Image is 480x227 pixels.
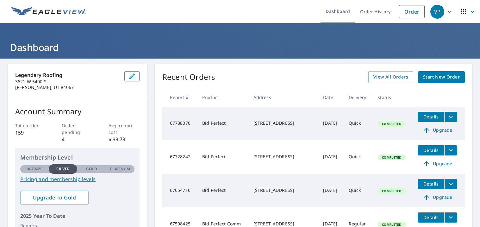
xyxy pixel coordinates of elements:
[423,73,460,81] span: Start New Order
[444,212,457,223] button: filesDropdownBtn-67598425
[344,174,372,207] td: Quick
[421,193,453,201] span: Upgrade
[378,122,405,126] span: Completed
[197,174,248,207] td: Bid Perfect
[418,192,457,202] a: Upgrade
[444,145,457,155] button: filesDropdownBtn-67728242
[62,122,93,136] p: Order pending
[368,71,413,83] a: View All Orders
[162,174,197,207] td: 67654716
[418,125,457,135] a: Upgrade
[20,191,89,205] a: Upgrade To Gold
[253,120,313,126] div: [STREET_ADDRESS]
[344,88,372,107] th: Delivery
[421,126,453,134] span: Upgrade
[444,112,457,122] button: filesDropdownBtn-67738070
[20,212,134,220] p: 2025 Year To Date
[56,166,70,172] p: Silver
[162,71,215,83] p: Recent Orders
[27,166,42,172] p: Bronze
[86,166,97,172] p: Gold
[248,88,318,107] th: Address
[109,136,140,143] p: $ 33.73
[197,140,248,174] td: Bid Perfect
[197,107,248,140] td: Bid Perfect
[20,153,134,162] p: Membership Level
[378,189,405,193] span: Completed
[162,107,197,140] td: 67738070
[421,214,440,220] span: Details
[418,159,457,169] a: Upgrade
[15,71,119,79] p: Legendary Roofing
[15,79,119,85] p: 3621 W 5400 S
[253,187,313,193] div: [STREET_ADDRESS]
[62,136,93,143] p: 4
[318,107,344,140] td: [DATE]
[253,221,313,227] div: [STREET_ADDRESS]
[421,114,440,120] span: Details
[344,107,372,140] td: Quick
[373,73,408,81] span: View All Orders
[15,85,119,90] p: [PERSON_NAME], UT 84067
[318,140,344,174] td: [DATE]
[25,194,84,201] span: Upgrade To Gold
[15,122,46,129] p: Total order
[418,212,444,223] button: detailsBtn-67598425
[372,88,413,107] th: Status
[110,166,130,172] p: Platinum
[162,88,197,107] th: Report #
[344,140,372,174] td: Quick
[20,175,134,183] a: Pricing and membership levels
[430,5,444,19] div: VP
[378,222,405,227] span: Completed
[418,179,444,189] button: detailsBtn-67654716
[253,154,313,160] div: [STREET_ADDRESS]
[318,174,344,207] td: [DATE]
[421,160,453,167] span: Upgrade
[197,88,248,107] th: Product
[399,5,425,18] a: Order
[162,140,197,174] td: 67728242
[109,122,140,136] p: Avg. report cost
[421,147,440,153] span: Details
[444,179,457,189] button: filesDropdownBtn-67654716
[318,88,344,107] th: Date
[421,181,440,187] span: Details
[15,106,140,117] p: Account Summary
[418,145,444,155] button: detailsBtn-67728242
[418,112,444,122] button: detailsBtn-67738070
[8,41,472,54] h1: Dashboard
[11,7,86,16] img: EV Logo
[15,129,46,136] p: 159
[378,155,405,160] span: Completed
[418,71,465,83] a: Start New Order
